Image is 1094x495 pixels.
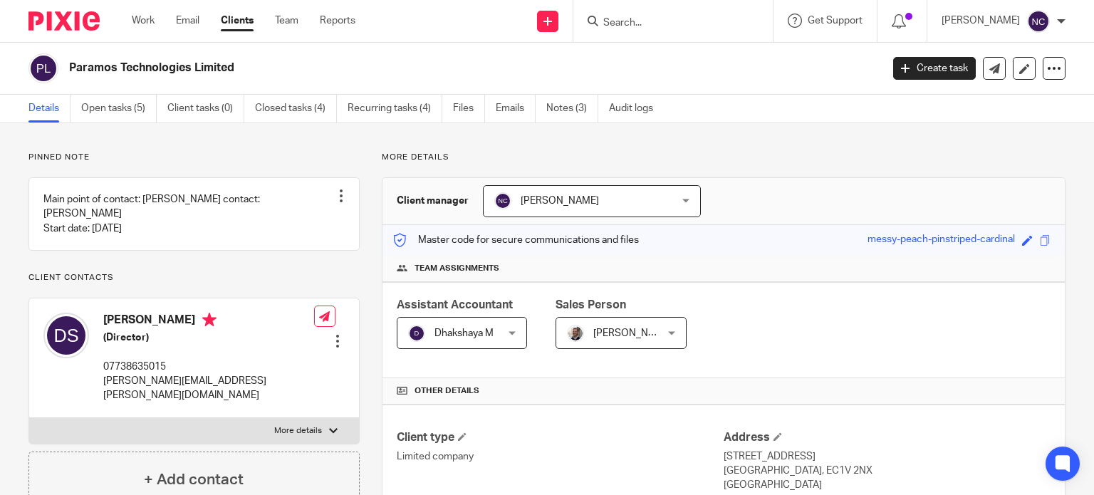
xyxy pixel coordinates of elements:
span: Sales Person [556,299,626,311]
p: More details [382,152,1066,163]
img: Pixie [28,11,100,31]
a: Closed tasks (4) [255,95,337,123]
a: Create task [893,57,976,80]
p: [PERSON_NAME] [942,14,1020,28]
h4: [PERSON_NAME] [103,313,314,330]
a: Files [453,95,485,123]
a: Details [28,95,71,123]
img: svg%3E [43,313,89,358]
a: Clients [221,14,254,28]
input: Search [602,17,730,30]
span: Other details [415,385,479,397]
a: Notes (3) [546,95,598,123]
img: svg%3E [408,325,425,342]
a: Work [132,14,155,28]
p: Client contacts [28,272,360,283]
a: Client tasks (0) [167,95,244,123]
i: Primary [202,313,217,327]
a: Emails [496,95,536,123]
p: More details [274,425,322,437]
img: svg%3E [494,192,511,209]
div: messy-peach-pinstriped-cardinal [868,232,1015,249]
p: [GEOGRAPHIC_DATA], EC1V 2NX [724,464,1051,478]
a: Team [275,14,298,28]
img: Matt%20Circle.png [567,325,584,342]
span: Assistant Accountant [397,299,513,311]
h4: Address [724,430,1051,445]
h4: Client type [397,430,724,445]
img: svg%3E [28,53,58,83]
span: [PERSON_NAME] [521,196,599,206]
a: Reports [320,14,355,28]
p: Master code for secure communications and files [393,233,639,247]
img: svg%3E [1027,10,1050,33]
p: Limited company [397,449,724,464]
p: [STREET_ADDRESS] [724,449,1051,464]
p: [PERSON_NAME][EMAIL_ADDRESS][PERSON_NAME][DOMAIN_NAME] [103,374,314,403]
a: Open tasks (5) [81,95,157,123]
h4: + Add contact [144,469,244,491]
p: 07738635015 [103,360,314,374]
a: Audit logs [609,95,664,123]
h2: Paramos Technologies Limited [69,61,712,75]
a: Email [176,14,199,28]
span: Dhakshaya M [434,328,494,338]
p: Pinned note [28,152,360,163]
a: Recurring tasks (4) [348,95,442,123]
h3: Client manager [397,194,469,208]
span: Team assignments [415,263,499,274]
h5: (Director) [103,330,314,345]
p: [GEOGRAPHIC_DATA] [724,478,1051,492]
span: [PERSON_NAME] [593,328,672,338]
span: Get Support [808,16,863,26]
